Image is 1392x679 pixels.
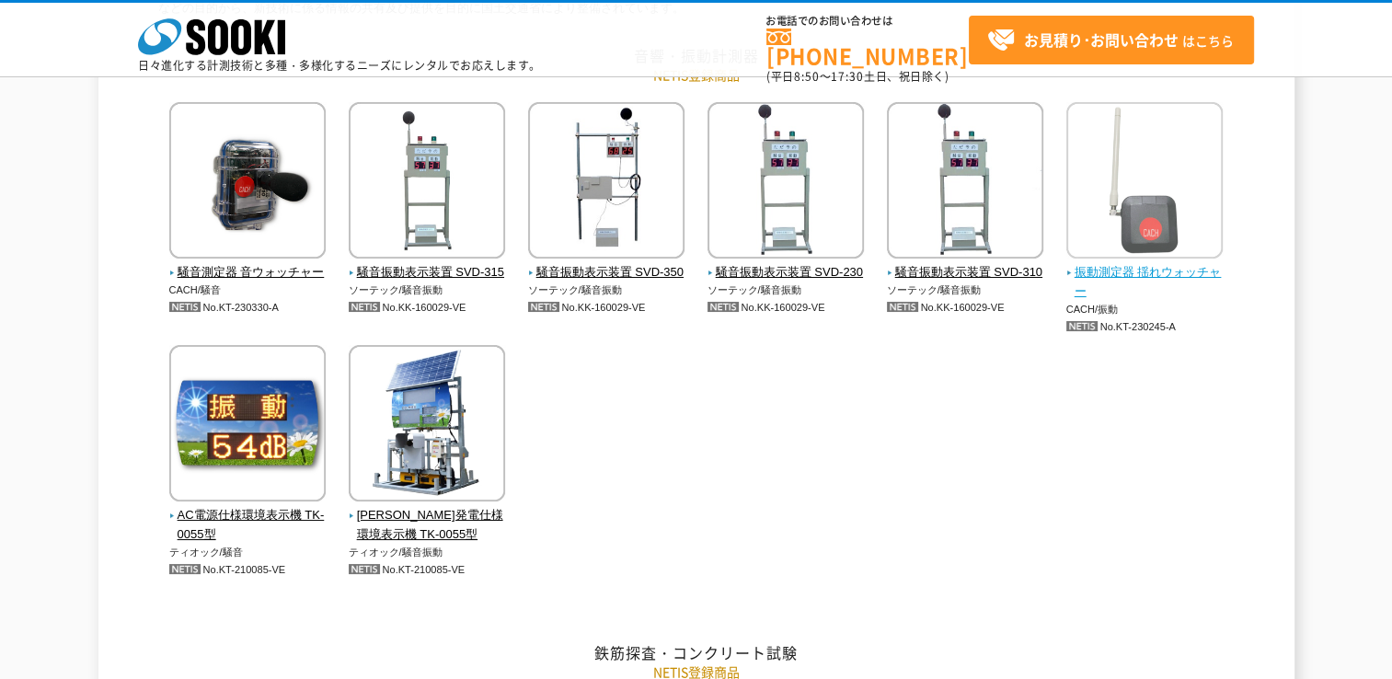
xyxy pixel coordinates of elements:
a: 振動測定器 揺れウォッチャー [1066,247,1224,302]
span: [PERSON_NAME]発電仕様環境表示機 TK-0055型 [349,506,506,545]
span: (平日 ～ 土日、祝日除く) [766,68,949,85]
img: 騒音測定器 音ウォッチャー [169,102,326,263]
p: CACH/騒音 [169,282,327,298]
img: 振動測定器 揺れウォッチャー [1066,102,1223,263]
p: No.KK-160029-VE [887,298,1044,317]
p: No.KT-230245-A [1066,317,1224,337]
p: ソーテック/騒音振動 [708,282,865,298]
p: ソーテック/騒音振動 [528,282,685,298]
a: [PERSON_NAME]発電仕様環境表示機 TK-0055型 [349,489,506,545]
span: 騒音振動表示装置 SVD-230 [708,263,865,282]
span: お電話でのお問い合わせは [766,16,969,27]
p: ソーテック/騒音振動 [887,282,1044,298]
span: 騒音振動表示装置 SVD-310 [887,263,1044,282]
p: No.KK-160029-VE [528,298,685,317]
a: 騒音振動表示装置 SVD-310 [887,247,1044,283]
p: 日々進化する計測技術と多種・多様化するニーズにレンタルでお応えします。 [138,60,541,71]
p: ティオック/騒音振動 [349,545,506,560]
span: 騒音振動表示装置 SVD-350 [528,263,685,282]
a: 騒音測定器 音ウォッチャー [169,247,327,283]
h2: 鉄筋探査・コンクリート試験 [158,643,1235,662]
span: はこちら [987,27,1234,54]
img: 騒音振動表示装置 SVD-230 [708,102,864,263]
p: ソーテック/騒音振動 [349,282,506,298]
a: [PHONE_NUMBER] [766,29,969,66]
a: お見積り･お問い合わせはこちら [969,16,1254,64]
strong: お見積り･お問い合わせ [1024,29,1179,51]
img: 騒音振動表示装置 SVD-350 [528,102,684,263]
p: CACH/振動 [1066,302,1224,317]
p: No.KK-160029-VE [349,298,506,317]
span: AC電源仕様環境表示機 TK-0055型 [169,506,327,545]
span: 振動測定器 揺れウォッチャー [1066,263,1224,302]
img: 騒音振動表示装置 SVD-315 [349,102,505,263]
img: AC電源仕様環境表示機 TK-0055型 [169,345,326,506]
img: 騒音振動表示装置 SVD-310 [887,102,1043,263]
p: ティオック/騒音 [169,545,327,560]
a: 騒音振動表示装置 SVD-230 [708,247,865,283]
p: No.KT-210085-VE [169,560,327,580]
a: 騒音振動表示装置 SVD-315 [349,247,506,283]
span: 17:30 [831,68,864,85]
a: AC電源仕様環境表示機 TK-0055型 [169,489,327,545]
span: 8:50 [794,68,820,85]
a: 騒音振動表示装置 SVD-350 [528,247,685,283]
span: 騒音測定器 音ウォッチャー [169,263,327,282]
p: No.KK-160029-VE [708,298,865,317]
img: 太陽光発電仕様環境表示機 TK-0055型 [349,345,505,506]
p: No.KT-230330-A [169,298,327,317]
span: 騒音振動表示装置 SVD-315 [349,263,506,282]
p: No.KT-210085-VE [349,560,506,580]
